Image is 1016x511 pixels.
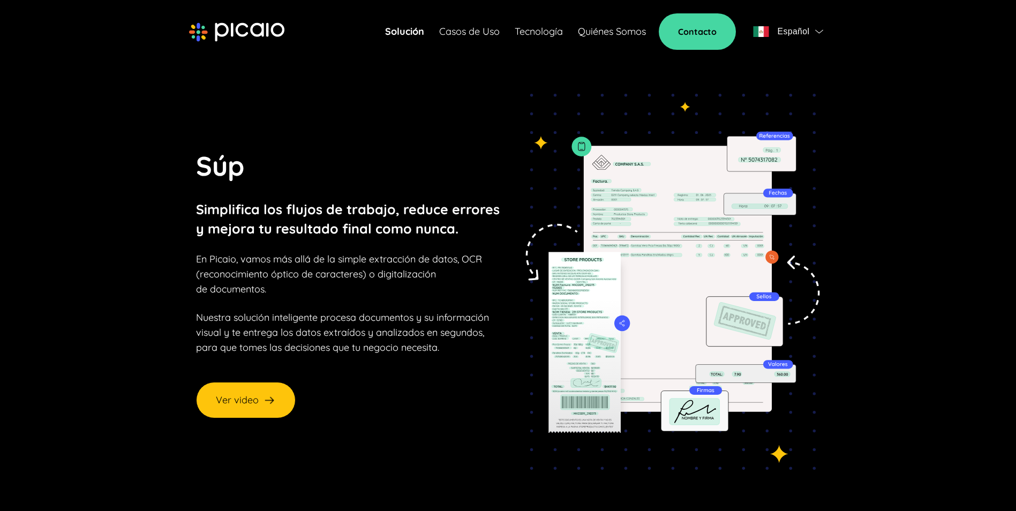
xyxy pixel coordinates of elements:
[749,21,827,42] button: flagEspañolflag
[196,382,296,418] button: Ver video
[439,24,500,39] a: Casos de Uso
[514,94,820,470] img: tedioso-img
[196,149,244,183] span: Súp
[263,394,276,407] img: arrow-right
[777,24,809,39] span: Español
[196,253,482,295] span: En Picaio, vamos más allá de la simple extracción de datos, OCR (reconocimiento óptico de caracte...
[659,13,736,50] a: Contacto
[196,200,500,238] p: Simplifica los flujos de trabajo, reduce errores y mejora tu resultado final como nunca.
[385,24,424,39] a: Solución
[189,22,284,42] img: picaio-logo
[578,24,646,39] a: Quiénes Somos
[815,29,823,34] img: flag
[196,310,489,355] p: Nuestra solución inteligente procesa documentos y su información visual y te entrega los datos ex...
[753,26,769,37] img: flag
[515,24,563,39] a: Tecnología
